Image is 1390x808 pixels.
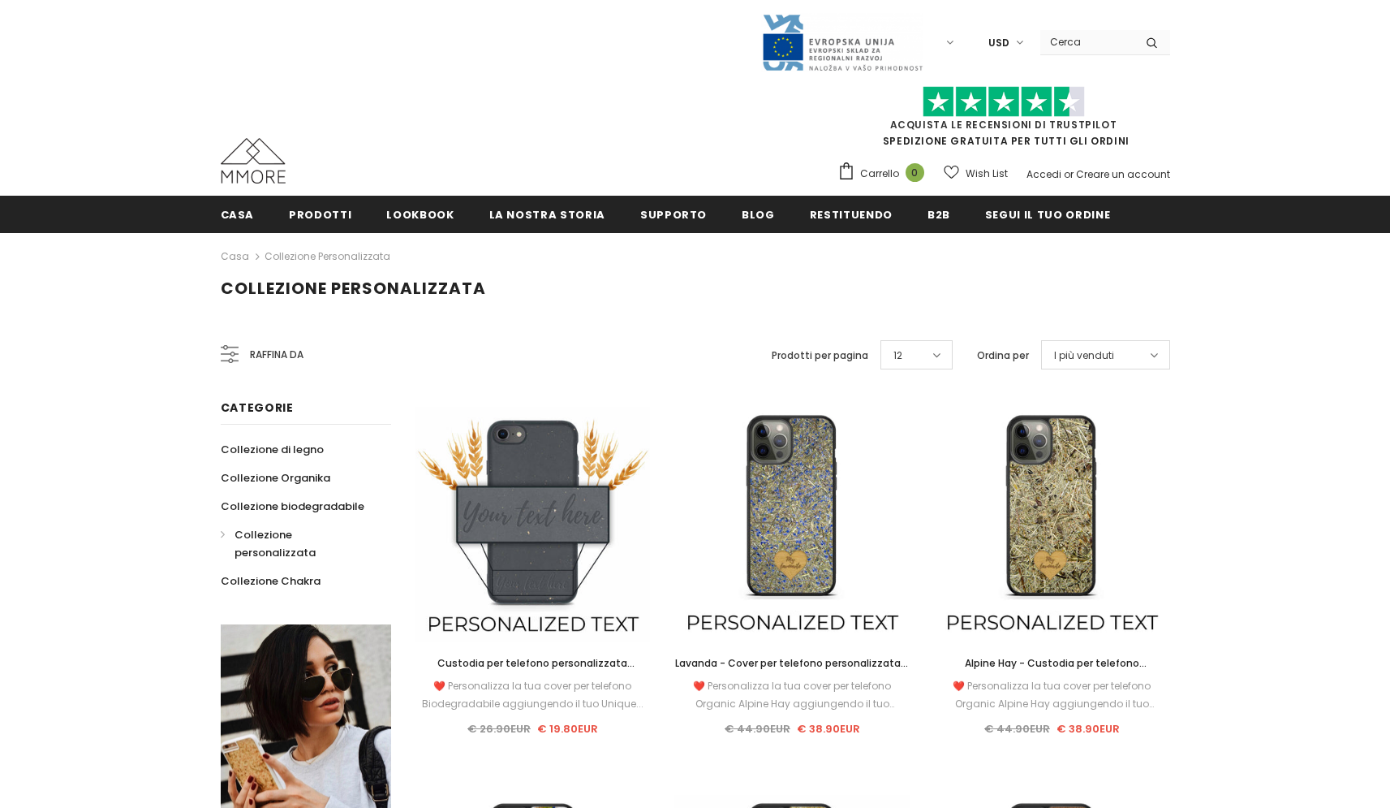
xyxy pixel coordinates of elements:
[1054,348,1114,364] span: I più venduti
[797,721,860,737] span: € 38.90EUR
[221,499,364,514] span: Collezione biodegradabile
[537,721,598,737] span: € 19.80EUR
[221,247,249,266] a: Casa
[761,13,923,72] img: Javni Razpis
[772,348,868,364] label: Prodotti per pagina
[985,196,1110,232] a: Segui il tuo ordine
[837,162,932,186] a: Carrello 0
[489,207,605,223] span: La nostra storia
[221,138,286,184] img: Casi MMORE
[250,346,303,364] span: Raffina da
[934,677,1169,713] div: ❤️ Personalizza la tua cover per telefono Organic Alpine Hay aggiungendo il tuo Unique...
[977,348,1029,364] label: Ordina per
[1040,30,1134,54] input: Search Site
[934,655,1169,672] a: Alpine Hay - Custodia per telefono personalizzata - Regalo personalizzato
[221,442,324,457] span: Collezione di legno
[221,400,294,416] span: Categorie
[927,207,950,223] span: B2B
[467,721,531,737] span: € 26.90EUR
[386,196,454,232] a: Lookbook
[985,207,1110,223] span: Segui il tuo ordine
[837,93,1170,148] span: SPEDIZIONE GRATUITA PER TUTTI GLI ORDINI
[953,656,1151,688] span: Alpine Hay - Custodia per telefono personalizzata - Regalo personalizzato
[761,35,923,49] a: Javni Razpis
[893,348,902,364] span: 12
[289,207,351,223] span: Prodotti
[221,196,255,232] a: Casa
[221,521,373,567] a: Collezione personalizzata
[489,196,605,232] a: La nostra storia
[1056,721,1120,737] span: € 38.90EUR
[289,196,351,232] a: Prodotti
[906,163,924,182] span: 0
[742,207,775,223] span: Blog
[725,721,790,737] span: € 44.90EUR
[810,207,893,223] span: Restituendo
[927,196,950,232] a: B2B
[221,277,486,300] span: Collezione personalizzata
[675,656,909,688] span: Lavanda - Cover per telefono personalizzata - Regalo personalizzato
[1064,167,1074,181] span: or
[437,656,635,688] span: Custodia per telefono personalizzata biodegradabile - nera
[415,655,651,672] a: Custodia per telefono personalizzata biodegradabile - nera
[640,196,707,232] a: supporto
[265,249,390,263] a: Collezione personalizzata
[1076,167,1170,181] a: Creare un account
[221,567,321,595] a: Collezione Chakra
[221,573,321,589] span: Collezione Chakra
[742,196,775,232] a: Blog
[966,166,1008,182] span: Wish List
[221,492,364,521] a: Collezione biodegradabile
[923,86,1085,118] img: Fidati di Pilot Stars
[640,207,707,223] span: supporto
[984,721,1050,737] span: € 44.90EUR
[810,196,893,232] a: Restituendo
[1026,167,1061,181] a: Accedi
[386,207,454,223] span: Lookbook
[674,655,910,672] a: Lavanda - Cover per telefono personalizzata - Regalo personalizzato
[221,435,324,464] a: Collezione di legno
[860,166,899,182] span: Carrello
[890,118,1117,132] a: Acquista le recensioni di TrustPilot
[944,159,1008,188] a: Wish List
[221,470,330,486] span: Collezione Organika
[415,677,651,713] div: ❤️ Personalizza la tua cover per telefono Biodegradabile aggiungendo il tuo Unique...
[235,527,316,560] span: Collezione personalizzata
[988,35,1009,51] span: USD
[674,677,910,713] div: ❤️ Personalizza la tua cover per telefono Organic Alpine Hay aggiungendo il tuo Unique...
[221,207,255,223] span: Casa
[221,464,330,492] a: Collezione Organika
